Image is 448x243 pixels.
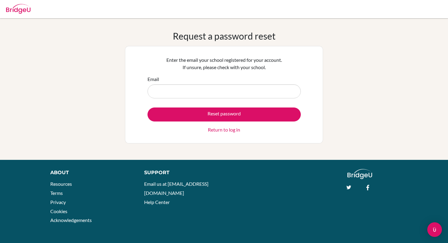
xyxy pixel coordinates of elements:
img: logo_white@2x-f4f0deed5e89b7ecb1c2cc34c3e3d731f90f0f143d5ea2071677605dd97b5244.png [347,169,372,179]
div: Open Intercom Messenger [427,222,442,237]
img: Bridge-U [6,4,30,14]
div: About [50,169,130,176]
a: Return to log in [208,126,240,133]
h1: Request a password reset [173,30,276,41]
a: Cookies [50,208,67,214]
a: Acknowledgements [50,217,92,223]
a: Email us at [EMAIL_ADDRESS][DOMAIN_NAME] [144,181,208,196]
a: Terms [50,190,63,196]
p: Enter the email your school registered for your account. If unsure, please check with your school. [148,56,301,71]
a: Privacy [50,199,66,205]
button: Reset password [148,107,301,121]
a: Help Center [144,199,170,205]
label: Email [148,76,159,83]
a: Resources [50,181,72,187]
div: Support [144,169,218,176]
